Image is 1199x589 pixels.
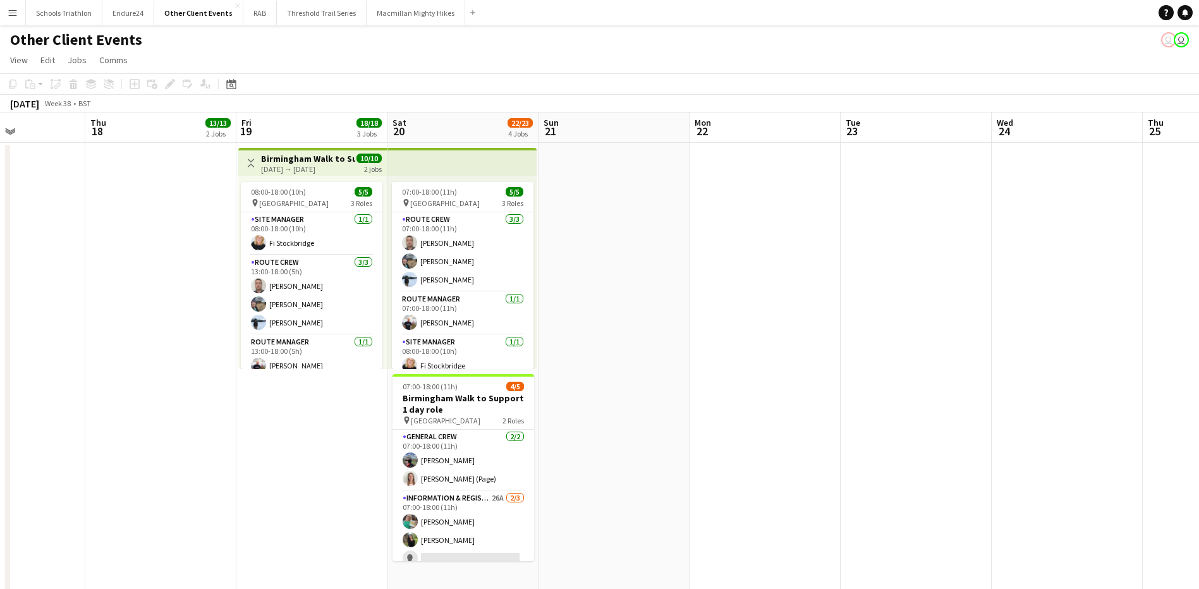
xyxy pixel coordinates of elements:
[277,1,367,25] button: Threshold Trail Series
[1161,32,1176,47] app-user-avatar: Liz Sutton
[40,54,55,66] span: Edit
[94,52,133,68] a: Comms
[10,97,39,110] div: [DATE]
[63,52,92,68] a: Jobs
[243,1,277,25] button: RAB
[5,52,33,68] a: View
[1174,32,1189,47] app-user-avatar: Liz Sutton
[10,54,28,66] span: View
[10,30,142,49] h1: Other Client Events
[367,1,465,25] button: Macmillan Mighty Hikes
[99,54,128,66] span: Comms
[42,99,73,108] span: Week 38
[102,1,154,25] button: Endure24
[35,52,60,68] a: Edit
[68,54,87,66] span: Jobs
[26,1,102,25] button: Schools Triathlon
[154,1,243,25] button: Other Client Events
[78,99,91,108] div: BST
